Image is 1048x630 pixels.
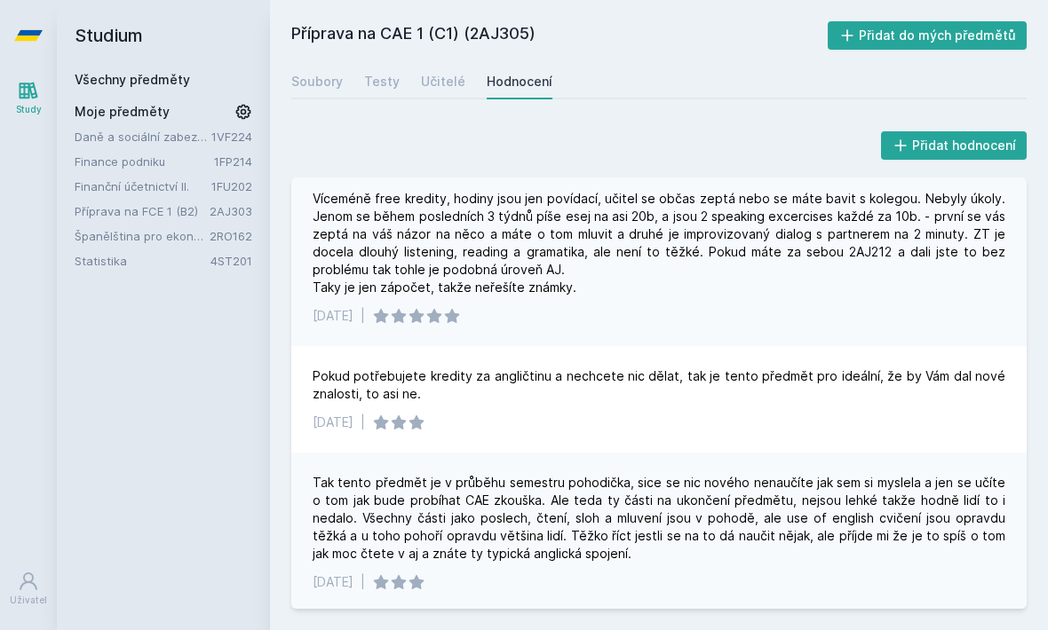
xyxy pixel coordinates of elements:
div: Uživatel [10,594,47,607]
div: Pokud potřebujete kredity za angličtinu a nechcete nic dělat, tak je tento předmět pro ideální, ž... [313,367,1005,403]
a: Soubory [291,64,343,99]
a: Španělština pro ekonomy - základní úroveň 2 (A1) [75,227,210,245]
div: [DATE] [313,573,353,591]
div: Víceméně free kredity, hodiny jsou jen povídací, učitel se občas zeptá nebo se máte bavit s koleg... [313,190,1005,296]
div: | [361,413,365,431]
a: Study [4,71,53,125]
a: Finanční účetnictví II. [75,177,211,195]
div: [DATE] [313,307,353,325]
h2: Příprava na CAE 1 (C1) (2AJ305) [291,21,828,50]
a: Statistika [75,252,210,270]
button: Přidat do mých předmětů [828,21,1028,50]
span: Moje předměty [75,103,170,121]
div: Soubory [291,73,343,91]
a: Příprava na FCE 1 (B2) [75,202,210,220]
a: Hodnocení [487,64,552,99]
a: 4ST201 [210,254,252,268]
a: 2RO162 [210,229,252,243]
div: Hodnocení [487,73,552,91]
div: Tak tento předmět je v průběhu semestru pohodička, sice se nic nového nenaučíte jak sem si myslel... [313,474,1005,563]
a: Uživatel [4,562,53,616]
div: | [361,307,365,325]
div: [DATE] [313,413,353,431]
a: 1FU202 [211,179,252,193]
a: Učitelé [421,64,465,99]
a: Testy [364,64,400,99]
a: Finance podniku [75,153,214,170]
a: 1FP214 [214,154,252,169]
a: Daně a sociální zabezpečení [75,128,211,146]
a: Všechny předměty [75,72,190,87]
div: Study [16,103,42,116]
a: 1VF224 [211,130,252,144]
button: Přidat hodnocení [881,131,1028,160]
div: Učitelé [421,73,465,91]
div: Testy [364,73,400,91]
a: 2AJ303 [210,204,252,218]
div: | [361,573,365,591]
